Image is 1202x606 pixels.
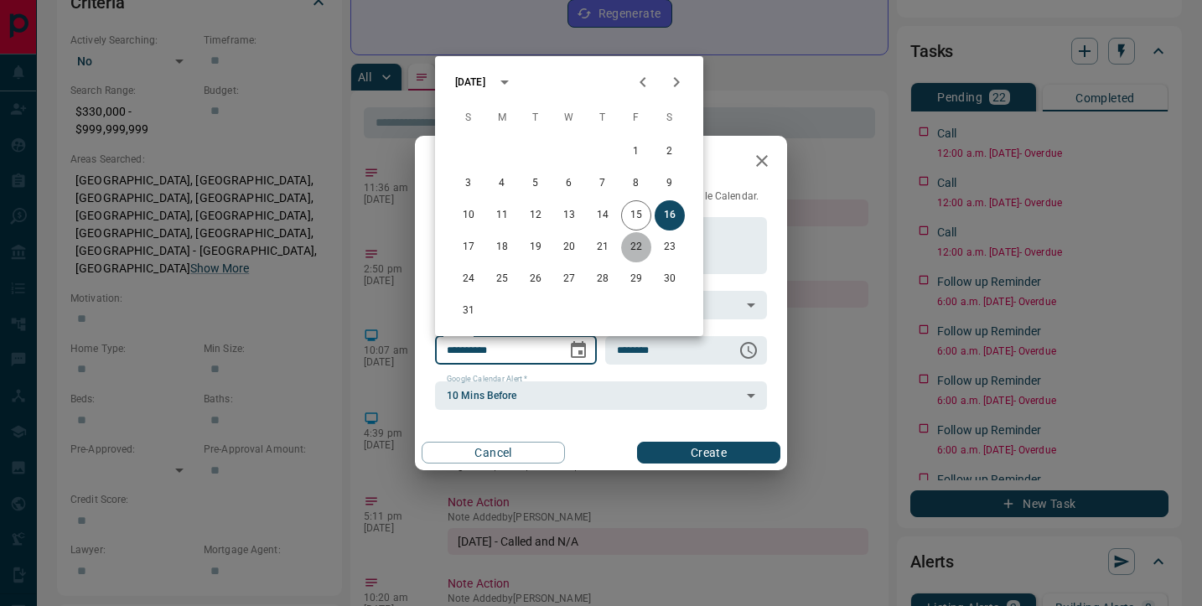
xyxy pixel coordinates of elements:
button: Choose time, selected time is 6:00 AM [732,334,765,367]
button: 31 [453,296,484,326]
button: 8 [621,168,651,199]
div: 10 Mins Before [435,381,767,410]
button: 6 [554,168,584,199]
button: Create [637,442,780,464]
button: 27 [554,264,584,294]
button: 16 [655,200,685,230]
button: 19 [521,232,551,262]
button: Previous month [626,65,660,99]
div: [DATE] [455,75,485,90]
button: 3 [453,168,484,199]
span: Thursday [588,101,618,135]
button: 12 [521,200,551,230]
button: 14 [588,200,618,230]
button: 23 [655,232,685,262]
button: 5 [521,168,551,199]
h2: New Task [415,136,529,189]
label: Google Calendar Alert [447,374,527,385]
button: 22 [621,232,651,262]
button: Choose date, selected date is Aug 16, 2025 [562,334,595,367]
label: Time [617,329,639,339]
button: 11 [487,200,517,230]
button: Next month [660,65,693,99]
button: 21 [588,232,618,262]
button: 24 [453,264,484,294]
label: Date [447,329,468,339]
button: 13 [554,200,584,230]
button: 28 [588,264,618,294]
button: 2 [655,137,685,167]
button: 4 [487,168,517,199]
button: 20 [554,232,584,262]
button: calendar view is open, switch to year view [490,68,519,96]
button: 15 [621,200,651,230]
span: Tuesday [521,101,551,135]
button: 25 [487,264,517,294]
button: 1 [621,137,651,167]
button: 26 [521,264,551,294]
span: Monday [487,101,517,135]
button: 10 [453,200,484,230]
span: Friday [621,101,651,135]
span: Wednesday [554,101,584,135]
span: Sunday [453,101,484,135]
button: 18 [487,232,517,262]
button: 30 [655,264,685,294]
button: 7 [588,168,618,199]
button: 17 [453,232,484,262]
span: Saturday [655,101,685,135]
button: Cancel [422,442,565,464]
button: 9 [655,168,685,199]
button: 29 [621,264,651,294]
